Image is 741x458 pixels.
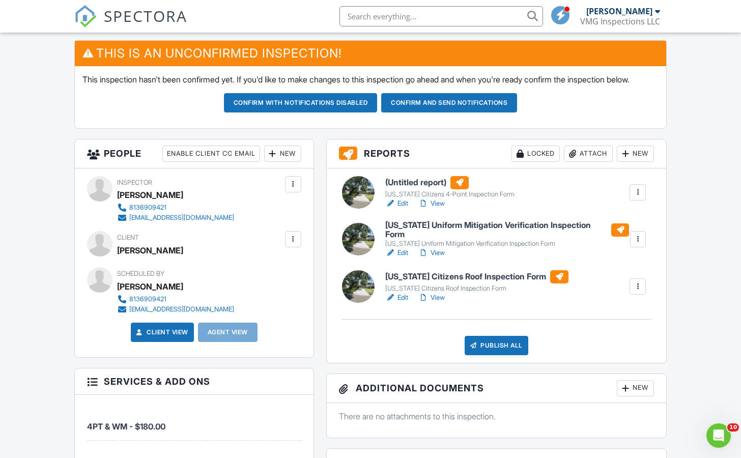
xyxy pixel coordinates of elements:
a: 8136909421 [117,294,234,304]
div: VMG Inspections LLC [580,16,660,26]
h3: Services & Add ons [75,368,313,395]
div: [US_STATE] Citizens Roof Inspection Form [385,284,568,293]
div: Enable Client CC Email [162,146,260,162]
span: 4PT & WM - $180.00 [87,421,165,432]
h6: [US_STATE] Citizens Roof Inspection Form [385,270,568,283]
div: Locked [511,146,560,162]
a: View [418,198,445,209]
input: Search everything... [339,6,543,26]
a: 8136909421 [117,203,234,213]
div: 8136909421 [129,204,166,212]
h3: Additional Documents [327,374,666,403]
span: 10 [727,423,739,432]
iframe: Intercom live chat [706,423,731,448]
span: SPECTORA [104,5,187,26]
div: [PERSON_NAME] [117,279,183,294]
h3: This is an Unconfirmed Inspection! [75,41,667,66]
h3: Reports [327,139,666,168]
div: Attach [564,146,613,162]
span: Scheduled By [117,270,164,277]
a: Edit [385,293,408,303]
img: The Best Home Inspection Software - Spectora [74,5,97,27]
div: [US_STATE] Citizens 4-Point Inspection Form [385,190,515,198]
a: View [418,248,445,258]
div: [EMAIL_ADDRESS][DOMAIN_NAME] [129,305,234,313]
a: SPECTORA [74,14,187,35]
button: Confirm with notifications disabled [224,93,378,112]
a: [US_STATE] Uniform Mitigation Verification Inspection Form [US_STATE] Uniform Mitigation Verifica... [385,221,629,248]
a: [EMAIL_ADDRESS][DOMAIN_NAME] [117,304,234,314]
div: Publish All [465,336,528,355]
p: This inspection hasn't been confirmed yet. If you'd like to make changes to this inspection go ah... [82,74,659,85]
div: New [264,146,301,162]
div: [EMAIL_ADDRESS][DOMAIN_NAME] [129,214,234,222]
a: Client View [134,327,188,337]
li: Service: 4PT & WM [87,403,301,441]
div: 8136909421 [129,295,166,303]
a: Edit [385,198,408,209]
div: New [617,380,654,396]
div: [US_STATE] Uniform Mitigation Verification Inspection Form [385,240,629,248]
h6: [US_STATE] Uniform Mitigation Verification Inspection Form [385,221,629,239]
a: Edit [385,248,408,258]
a: (Untitled report) [US_STATE] Citizens 4-Point Inspection Form [385,176,515,198]
a: [US_STATE] Citizens Roof Inspection Form [US_STATE] Citizens Roof Inspection Form [385,270,568,293]
div: [PERSON_NAME] [117,243,183,258]
a: View [418,293,445,303]
p: There are no attachments to this inspection. [339,411,654,422]
div: [PERSON_NAME] [586,6,652,16]
div: [PERSON_NAME] [117,187,183,203]
h6: (Untitled report) [385,176,515,189]
div: New [617,146,654,162]
span: Inspector [117,179,152,186]
span: Client [117,234,139,241]
h3: People [75,139,313,168]
button: Confirm and send notifications [381,93,517,112]
a: [EMAIL_ADDRESS][DOMAIN_NAME] [117,213,234,223]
